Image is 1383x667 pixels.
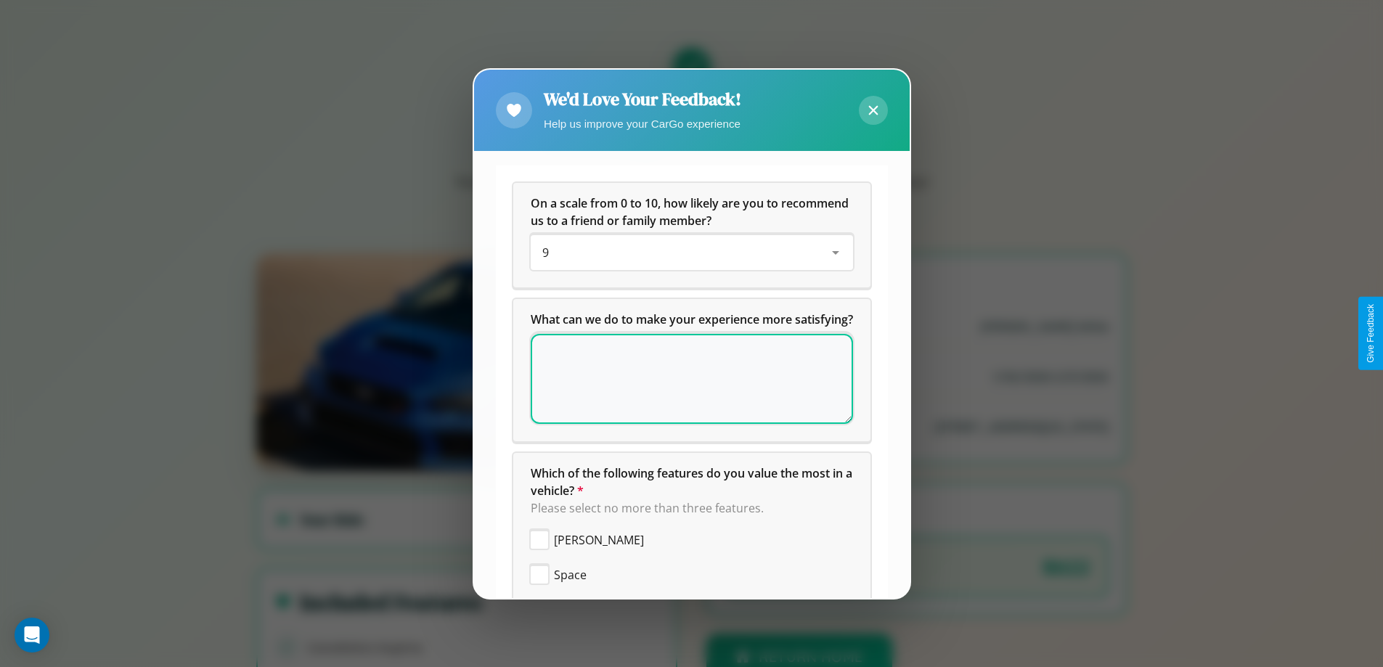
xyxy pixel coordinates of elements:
span: On a scale from 0 to 10, how likely are you to recommend us to a friend or family member? [531,195,852,229]
div: Give Feedback [1366,304,1376,363]
span: 9 [542,245,549,261]
span: Please select no more than three features. [531,500,764,516]
span: Space [554,566,587,584]
h5: On a scale from 0 to 10, how likely are you to recommend us to a friend or family member? [531,195,853,229]
h2: We'd Love Your Feedback! [544,87,741,111]
span: [PERSON_NAME] [554,531,644,549]
div: On a scale from 0 to 10, how likely are you to recommend us to a friend or family member? [531,235,853,270]
p: Help us improve your CarGo experience [544,114,741,134]
div: Open Intercom Messenger [15,618,49,652]
span: Which of the following features do you value the most in a vehicle? [531,465,855,499]
span: What can we do to make your experience more satisfying? [531,311,853,327]
div: On a scale from 0 to 10, how likely are you to recommend us to a friend or family member? [513,183,870,287]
